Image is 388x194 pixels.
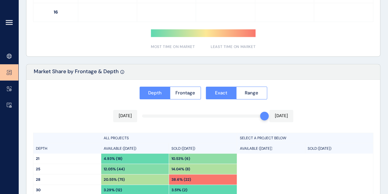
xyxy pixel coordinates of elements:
[171,166,190,172] p: 14.04% (8)
[118,113,132,119] p: [DATE]
[104,187,122,192] p: 3.29% (12)
[104,146,136,151] p: AVAILABLE ([DATE])
[308,146,331,151] p: SOLD ([DATE])
[236,86,267,99] button: Range
[175,90,195,96] span: Frontage
[171,187,187,192] p: 3.51% (2)
[148,90,162,96] span: Depth
[140,86,170,99] button: Depth
[240,135,286,141] p: SELECT A PROJECT BELOW
[240,146,272,151] p: AVAILABLE ([DATE])
[104,156,122,161] p: 4.93% (18)
[171,177,191,182] p: 38.6% (22)
[36,166,98,172] p: 25
[104,135,129,141] p: ALL PROJECTS
[171,146,195,151] p: SOLD ([DATE])
[171,156,190,161] p: 10.53% (6)
[104,166,125,172] p: 12.05% (44)
[245,90,258,96] span: Range
[170,86,201,99] button: Frontage
[104,177,125,182] p: 20.55% (75)
[36,156,98,161] p: 21
[215,90,227,96] span: Exact
[36,146,47,151] p: DEPTH
[36,177,98,182] p: 28
[36,187,98,192] p: 30
[206,86,236,99] button: Exact
[275,113,288,119] p: [DATE]
[34,68,119,79] p: Market Share by Frontage & Depth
